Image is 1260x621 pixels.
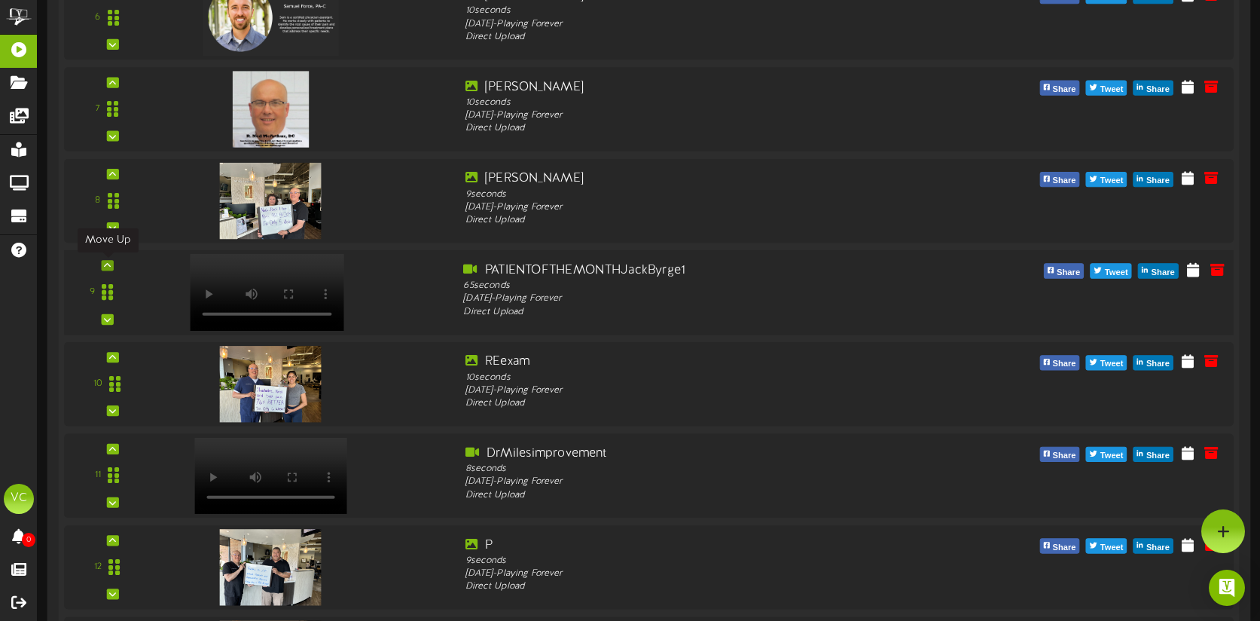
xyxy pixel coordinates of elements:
[1039,355,1079,370] button: Share
[1097,81,1127,98] span: Tweet
[1086,538,1127,553] button: Tweet
[1133,538,1173,553] button: Share
[1143,448,1173,464] span: Share
[1054,264,1083,280] span: Share
[1138,263,1179,278] button: Share
[220,346,322,422] img: f7f0f187-c8d2-43c8-9c0a-1d3a06ae0579img_4193.jpg
[465,567,930,580] div: [DATE] - Playing Forever
[465,397,930,410] div: Direct Upload
[1097,173,1127,189] span: Tweet
[1148,264,1177,280] span: Share
[22,533,35,547] span: 0
[1097,356,1127,372] span: Tweet
[1133,80,1173,95] button: Share
[233,71,309,147] img: e2f3143f-d0e7-496f-b943-e7e456714355ned2.jpg
[465,214,930,227] div: Direct Upload
[1143,81,1173,98] span: Share
[1039,447,1079,462] button: Share
[463,262,932,279] div: PATIENTOFTHEMONTHJackByrge1
[465,371,930,384] div: 10 seconds
[465,445,930,462] div: DrMilesimprovement
[465,17,930,30] div: [DATE] - Playing Forever
[463,292,932,306] div: [DATE] - Playing Forever
[4,484,34,514] div: VC
[465,31,930,44] div: Direct Upload
[1050,173,1079,189] span: Share
[465,96,930,109] div: 10 seconds
[463,279,932,292] div: 65 seconds
[1091,263,1132,278] button: Tweet
[1133,447,1173,462] button: Share
[1097,448,1127,464] span: Tweet
[465,463,930,476] div: 8 seconds
[1143,356,1173,372] span: Share
[1097,539,1127,555] span: Tweet
[465,554,930,567] div: 9 seconds
[1039,538,1079,553] button: Share
[1050,448,1079,464] span: Share
[1086,447,1127,462] button: Tweet
[1133,355,1173,370] button: Share
[90,286,95,299] div: 9
[1143,539,1173,555] span: Share
[1143,173,1173,189] span: Share
[1039,80,1079,95] button: Share
[465,170,930,188] div: [PERSON_NAME]
[465,476,930,488] div: [DATE] - Playing Forever
[1086,80,1127,95] button: Tweet
[95,469,101,482] div: 11
[465,188,930,200] div: 9 seconds
[465,580,930,593] div: Direct Upload
[94,561,102,574] div: 12
[1050,81,1079,98] span: Share
[465,122,930,135] div: Direct Upload
[1102,264,1131,280] span: Tweet
[1050,539,1079,555] span: Share
[1209,570,1245,606] div: Open Intercom Messenger
[1133,172,1173,187] button: Share
[465,78,930,96] div: [PERSON_NAME]
[1044,263,1085,278] button: Share
[1086,355,1127,370] button: Tweet
[465,109,930,122] div: [DATE] - Playing Forever
[220,163,322,239] img: 73da89ac-6aa9-40cf-86de-f2f11bd281f8img_4177.jpg
[463,305,932,319] div: Direct Upload
[465,537,930,554] div: P
[465,5,930,17] div: 10 seconds
[1050,356,1079,372] span: Share
[220,529,322,605] img: ad1c008b-8ad3-4a1d-8173-3eca55bfe01bp.jpg
[465,488,930,501] div: Direct Upload
[93,378,102,390] div: 10
[465,384,930,396] div: [DATE] - Playing Forever
[1039,172,1079,187] button: Share
[95,194,100,207] div: 8
[465,353,930,371] div: REexam
[95,11,100,23] div: 6
[465,200,930,213] div: [DATE] - Playing Forever
[1086,172,1127,187] button: Tweet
